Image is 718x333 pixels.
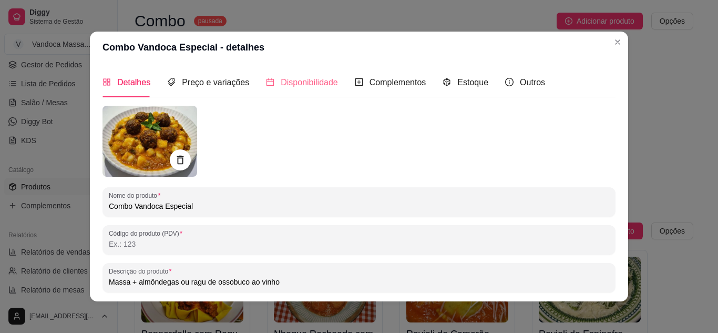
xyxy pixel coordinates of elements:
span: info-circle [505,78,514,86]
label: Descrição do produto [109,267,175,276]
span: Complementos [370,78,426,87]
span: code-sandbox [443,78,451,86]
input: Nome do produto [109,201,609,211]
label: Nome do produto [109,191,164,200]
header: Combo Vandoca Especial - detalhes [90,32,628,63]
span: Disponibilidade [281,78,338,87]
span: appstore [102,78,111,86]
span: Preço e variações [182,78,249,87]
span: Estoque [457,78,488,87]
span: Outros [520,78,545,87]
img: produto [102,106,197,177]
span: plus-square [355,78,363,86]
input: Código do produto (PDV) [109,239,609,249]
span: Detalhes [117,78,150,87]
label: Código do produto (PDV) [109,229,186,238]
button: Close [609,34,626,51]
span: tags [167,78,176,86]
input: Descrição do produto [109,277,609,287]
span: calendar [266,78,274,86]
